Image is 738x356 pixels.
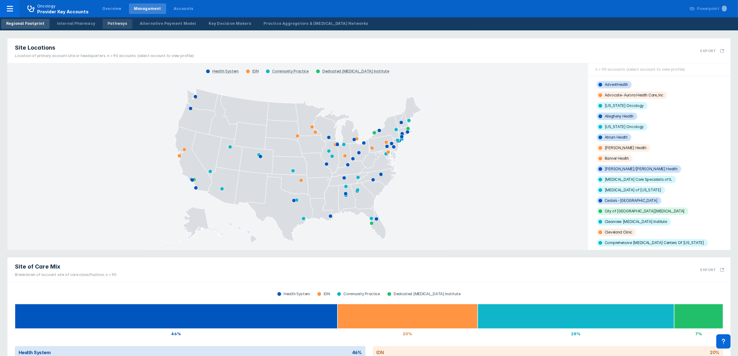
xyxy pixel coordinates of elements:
[716,334,731,349] div: Contact Support
[15,44,55,51] span: Site Locations
[37,3,56,9] p: Oncology
[103,19,132,29] a: Pathways
[97,3,126,14] a: Overview
[352,350,362,355] div: 46%
[57,21,95,26] div: Internal Pharmacy
[19,350,51,355] div: Health System
[135,19,201,29] a: Alternative Payment Model
[597,144,650,152] span: [PERSON_NAME] Health
[384,291,464,296] div: Dedicated [MEDICAL_DATA] Institute
[15,329,338,339] div: 46%
[597,113,637,120] span: Allegheny Health
[597,165,681,173] span: [PERSON_NAME]/[PERSON_NAME] Health
[597,197,661,204] span: Cedars-[GEOGRAPHIC_DATA]
[597,123,647,131] span: [US_STATE] Oncology
[377,350,384,355] div: IDN
[597,81,632,88] span: AdventHealth
[15,272,117,278] div: Breakdown of account site of care classification. n = 90
[212,69,239,74] div: Health System
[597,155,633,162] span: Banner Health
[597,186,665,194] span: [MEDICAL_DATA] of [US_STATE]
[597,250,683,257] span: [PERSON_NAME] [MEDICAL_DATA] Institute
[322,69,389,74] div: Dedicated [MEDICAL_DATA] Institute
[597,134,631,141] span: Atrium Health
[597,229,636,236] span: Cleveland Clinic
[15,53,193,59] div: Location of primary account site or headquarters. n = 90 accounts (select account to view profile)
[1,19,50,29] a: Regional Footprint
[338,329,478,339] div: 20%
[174,6,193,11] div: Accounts
[697,260,728,279] button: Export
[588,63,731,76] div: n = 90 accounts (select account to view profile)
[140,21,196,26] div: Alternative Payment Model
[209,21,251,26] div: Key Decision Makers
[15,263,60,270] span: Site of Care Mix
[52,19,100,29] a: Internal Pharmacy
[597,91,667,99] span: Advocate-Aurora Health Care, Inc
[102,6,122,11] div: Overview
[134,6,161,11] div: Management
[700,49,716,53] h3: Export
[259,19,373,29] a: Practice Aggregators & [MEDICAL_DATA] Networks
[597,176,676,183] span: [MEDICAL_DATA] Care Specialists of IL
[129,3,166,14] a: Management
[108,21,127,26] div: Pathways
[6,21,45,26] div: Regional Footprint
[37,9,89,14] span: Provider Key Accounts
[252,69,259,74] div: IDN
[697,41,728,60] button: Export
[674,329,723,339] div: 7%
[700,268,716,272] h3: Export
[314,291,334,296] div: IDN
[597,102,647,109] span: [US_STATE] Oncology
[204,19,256,29] a: Key Decision Makers
[597,218,671,225] span: Clearview [MEDICAL_DATA] Institute
[710,350,720,355] div: 20%
[597,239,708,247] span: Comprehensive [MEDICAL_DATA] Centers Of [US_STATE]
[334,291,384,296] div: Community Practice
[169,3,198,14] a: Accounts
[697,6,727,11] div: Powerpoint
[478,329,674,339] div: 28%
[597,207,688,215] span: City of [GEOGRAPHIC_DATA][MEDICAL_DATA]
[272,69,309,74] div: Community Practice
[263,21,368,26] div: Practice Aggregators & [MEDICAL_DATA] Networks
[274,291,314,296] div: Health System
